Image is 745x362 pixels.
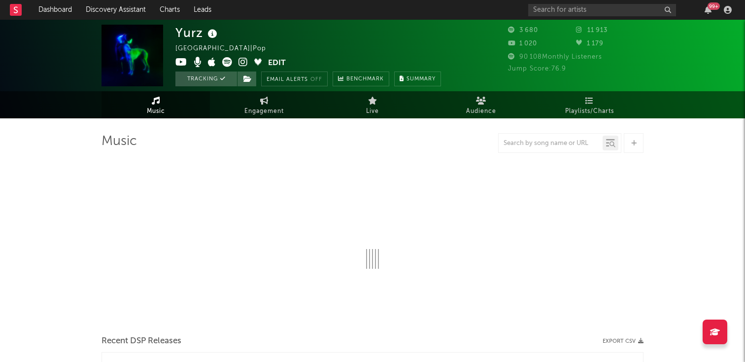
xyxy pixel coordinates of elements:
span: Jump Score: 76.9 [508,66,566,72]
a: Audience [427,91,535,118]
button: Edit [268,57,286,70]
button: Tracking [175,72,237,86]
em: Off [310,77,322,82]
span: Music [147,106,165,117]
button: Email AlertsOff [261,72,328,86]
span: 3 680 [508,27,538,34]
span: Benchmark [346,73,384,85]
span: 1 179 [576,40,604,47]
span: Summary [406,76,436,82]
div: [GEOGRAPHIC_DATA] | Pop [175,43,277,55]
span: 1 020 [508,40,537,47]
a: Benchmark [333,72,389,86]
span: Audience [466,106,496,117]
button: Summary [394,72,441,86]
span: 11 913 [576,27,608,34]
div: Yurz [175,25,220,41]
a: Playlists/Charts [535,91,643,118]
input: Search by song name or URL [499,140,603,147]
button: Export CSV [603,338,643,344]
span: Playlists/Charts [565,106,614,117]
a: Live [318,91,427,118]
a: Engagement [210,91,318,118]
span: Recent DSP Releases [102,335,181,347]
input: Search for artists [528,4,676,16]
div: 99 + [708,2,720,10]
span: Engagement [244,106,284,117]
a: Music [102,91,210,118]
span: 90 108 Monthly Listeners [508,54,602,60]
span: Live [366,106,379,117]
button: 99+ [705,6,711,14]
